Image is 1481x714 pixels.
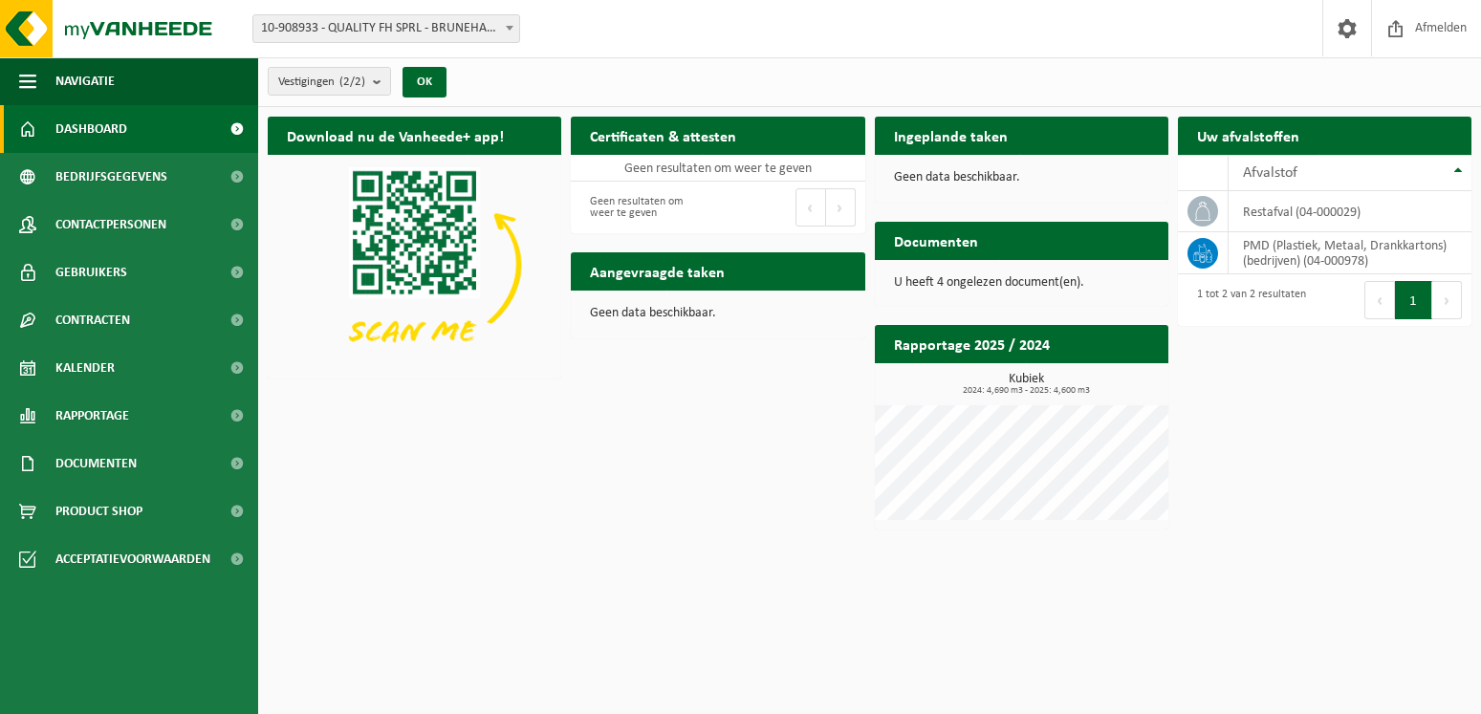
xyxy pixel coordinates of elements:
h2: Certificaten & attesten [571,117,755,154]
button: 1 [1395,281,1432,319]
h2: Rapportage 2025 / 2024 [875,325,1069,362]
div: Geen resultaten om weer te geven [580,186,708,228]
td: Geen resultaten om weer te geven [571,155,864,182]
span: 2024: 4,690 m3 - 2025: 4,600 m3 [884,386,1168,396]
span: Afvalstof [1243,165,1297,181]
span: Kalender [55,344,115,392]
span: 10-908933 - QUALITY FH SPRL - BRUNEHAUT [252,14,520,43]
h2: Documenten [875,222,997,259]
button: Previous [795,188,826,227]
img: Download de VHEPlus App [268,155,561,375]
span: Rapportage [55,392,129,440]
p: Geen data beschikbaar. [894,171,1149,184]
span: Acceptatievoorwaarden [55,535,210,583]
td: restafval (04-000029) [1229,191,1471,232]
button: Next [826,188,856,227]
button: OK [403,67,446,97]
h2: Aangevraagde taken [571,252,744,290]
button: Previous [1364,281,1395,319]
h2: Ingeplande taken [875,117,1027,154]
span: Navigatie [55,57,115,105]
button: Vestigingen(2/2) [268,67,391,96]
p: U heeft 4 ongelezen document(en). [894,276,1149,290]
span: Product Shop [55,487,142,535]
span: Vestigingen [278,68,365,97]
div: 1 tot 2 van 2 resultaten [1187,279,1306,321]
count: (2/2) [339,76,365,88]
h2: Download nu de Vanheede+ app! [268,117,523,154]
h3: Kubiek [884,373,1168,396]
span: Dashboard [55,105,127,153]
span: Documenten [55,440,137,487]
td: PMD (Plastiek, Metaal, Drankkartons) (bedrijven) (04-000978) [1229,232,1471,274]
span: Bedrijfsgegevens [55,153,167,201]
a: Bekijk rapportage [1026,362,1166,400]
span: Contactpersonen [55,201,166,249]
button: Next [1432,281,1462,319]
span: 10-908933 - QUALITY FH SPRL - BRUNEHAUT [253,15,519,42]
p: Geen data beschikbaar. [590,307,845,320]
span: Gebruikers [55,249,127,296]
span: Contracten [55,296,130,344]
h2: Uw afvalstoffen [1178,117,1318,154]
